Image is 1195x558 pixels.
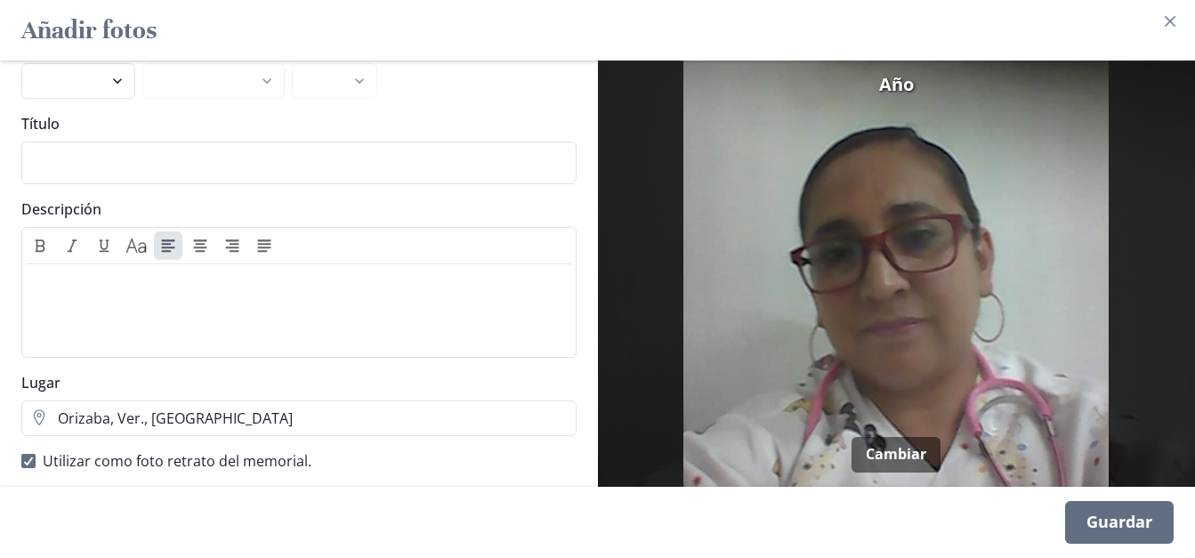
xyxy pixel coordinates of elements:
[605,61,1189,487] img: Foto
[21,372,566,393] label: Lugar
[154,231,182,260] button: Align left
[122,231,150,260] button: Heading
[292,63,377,99] select: Día
[21,7,157,53] h2: Añadir fotos
[21,113,566,134] label: Título
[218,231,246,260] button: Align right
[142,63,285,99] select: Mes
[250,231,279,260] button: Align justify
[1156,7,1184,36] button: Close
[852,437,941,473] button: Cambiar
[90,231,118,260] button: Underline
[58,231,86,260] button: Italic
[21,198,566,220] label: Descripción
[43,450,311,472] span: Utilizar como foto retrato del memorial.
[1065,501,1174,544] div: Guardar
[26,231,54,260] button: Bold
[186,231,214,260] button: Align center
[879,71,914,98] span: Año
